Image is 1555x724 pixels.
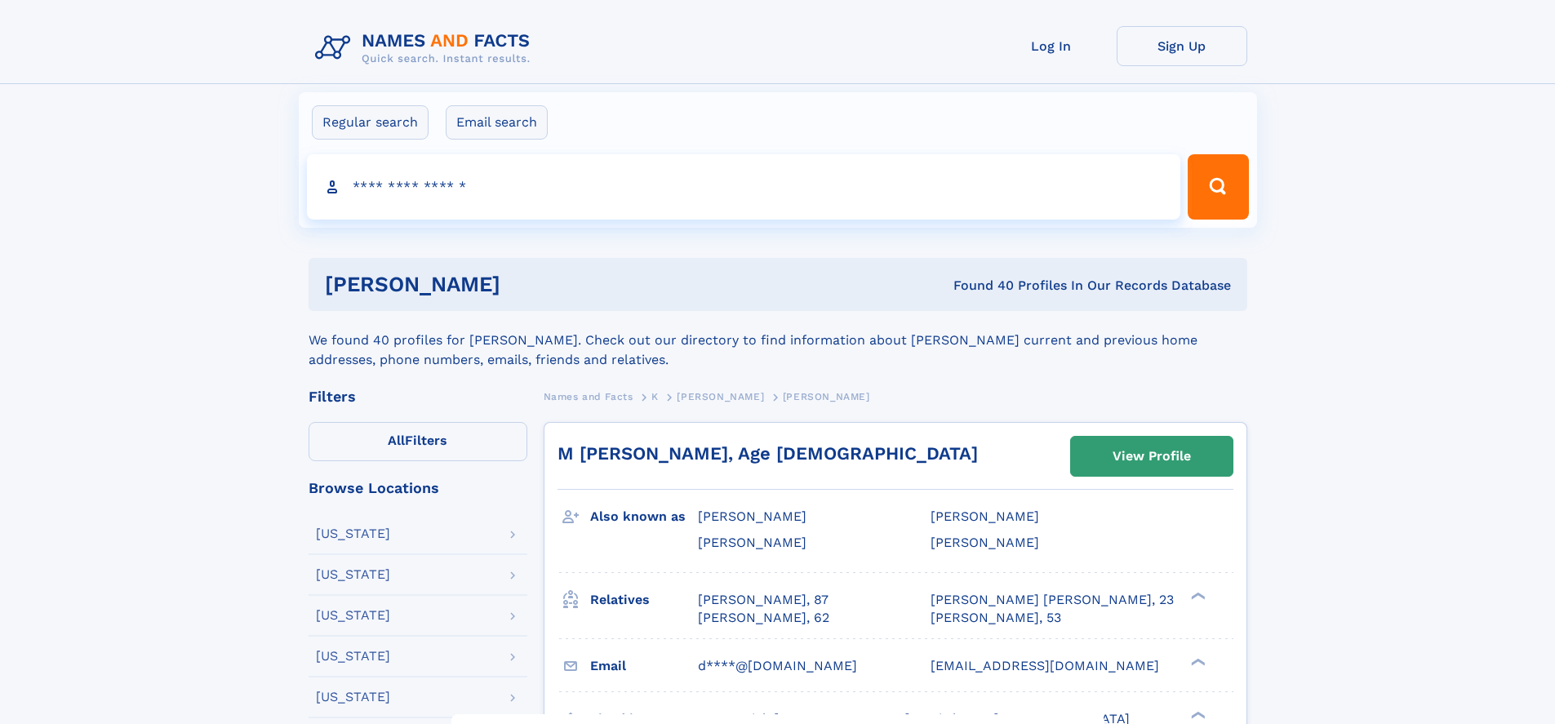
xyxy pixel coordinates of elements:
[316,568,390,581] div: [US_STATE]
[312,105,429,140] label: Regular search
[558,443,978,464] a: M [PERSON_NAME], Age [DEMOGRAPHIC_DATA]
[677,386,764,406] a: [PERSON_NAME]
[309,389,527,404] div: Filters
[590,503,698,531] h3: Also known as
[698,609,829,627] a: [PERSON_NAME], 62
[1117,26,1247,66] a: Sign Up
[931,591,1174,609] a: [PERSON_NAME] [PERSON_NAME], 23
[698,535,806,550] span: [PERSON_NAME]
[590,652,698,680] h3: Email
[986,26,1117,66] a: Log In
[1187,709,1206,720] div: ❯
[316,527,390,540] div: [US_STATE]
[307,154,1181,220] input: search input
[1113,438,1191,475] div: View Profile
[1187,656,1206,667] div: ❯
[309,26,544,70] img: Logo Names and Facts
[590,586,698,614] h3: Relatives
[325,274,727,295] h1: [PERSON_NAME]
[316,609,390,622] div: [US_STATE]
[677,391,764,402] span: [PERSON_NAME]
[1188,154,1248,220] button: Search Button
[931,509,1039,524] span: [PERSON_NAME]
[316,691,390,704] div: [US_STATE]
[1187,590,1206,601] div: ❯
[1071,437,1233,476] a: View Profile
[931,535,1039,550] span: [PERSON_NAME]
[388,433,405,448] span: All
[309,311,1247,370] div: We found 40 profiles for [PERSON_NAME]. Check out our directory to find information about [PERSON...
[651,386,659,406] a: K
[316,650,390,663] div: [US_STATE]
[544,386,633,406] a: Names and Facts
[698,509,806,524] span: [PERSON_NAME]
[931,658,1159,673] span: [EMAIL_ADDRESS][DOMAIN_NAME]
[651,391,659,402] span: K
[931,609,1061,627] a: [PERSON_NAME], 53
[446,105,548,140] label: Email search
[698,591,829,609] a: [PERSON_NAME], 87
[309,481,527,495] div: Browse Locations
[783,391,870,402] span: [PERSON_NAME]
[309,422,527,461] label: Filters
[726,277,1231,295] div: Found 40 Profiles In Our Records Database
